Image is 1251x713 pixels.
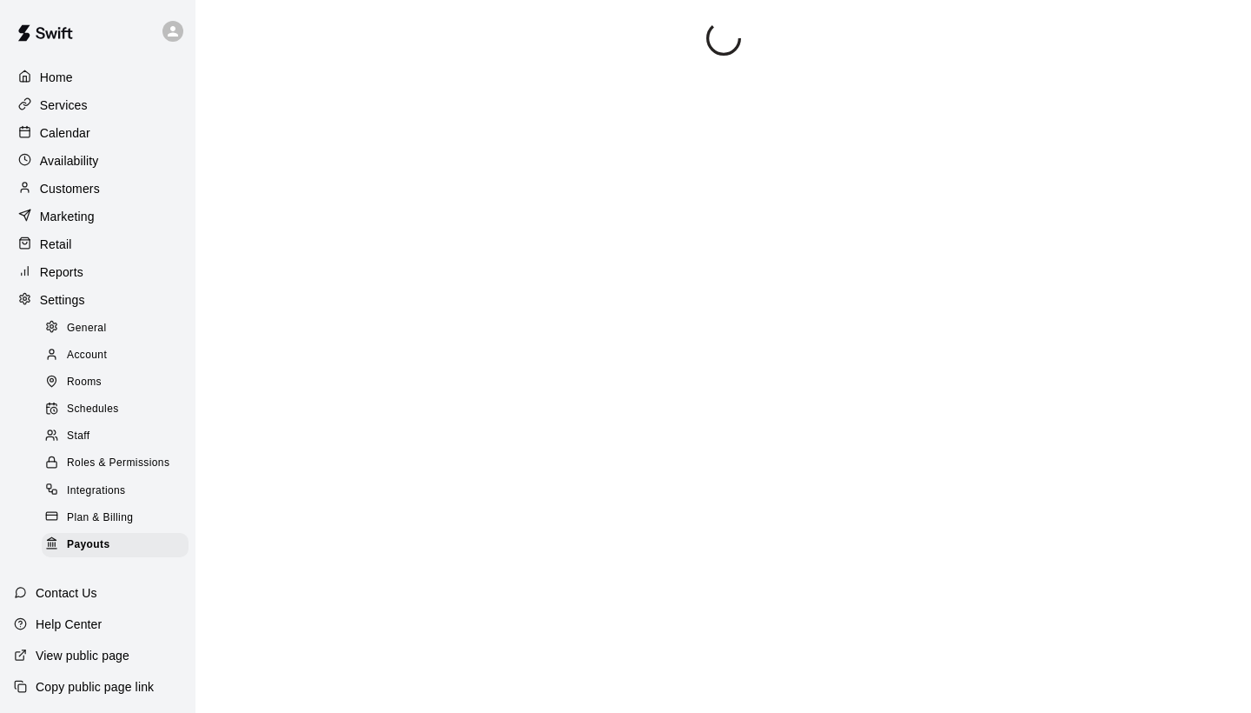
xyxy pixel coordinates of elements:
p: Settings [40,291,85,309]
div: Payouts [42,533,189,557]
p: Reports [40,263,83,281]
a: General [42,315,195,342]
a: Calendar [14,120,182,146]
p: Help Center [36,616,102,633]
span: Roles & Permissions [67,455,169,472]
span: Integrations [67,483,126,500]
div: Integrations [42,479,189,503]
span: Rooms [67,374,102,391]
div: Account [42,343,189,368]
p: Contact Us [36,584,97,602]
span: General [67,320,107,337]
a: Services [14,92,182,118]
a: Payouts [42,531,195,558]
span: Payouts [67,536,109,554]
div: Staff [42,424,189,449]
p: Calendar [40,124,90,142]
a: Plan & Billing [42,504,195,531]
a: Settings [14,287,182,313]
span: Account [67,347,107,364]
p: Retail [40,236,72,253]
a: Home [14,64,182,90]
p: Home [40,69,73,86]
a: Marketing [14,203,182,230]
p: Copy public page link [36,678,154,696]
a: Account [42,342,195,369]
div: Roles & Permissions [42,451,189,476]
a: Reports [14,259,182,285]
a: Customers [14,176,182,202]
a: Schedules [42,396,195,423]
p: View public page [36,647,129,664]
div: Schedules [42,397,189,422]
span: Schedules [67,401,119,418]
a: Availability [14,148,182,174]
div: Plan & Billing [42,506,189,530]
p: Marketing [40,208,95,225]
span: Plan & Billing [67,510,133,527]
a: Staff [42,423,195,450]
span: Staff [67,428,89,445]
a: Roles & Permissions [42,450,195,477]
div: General [42,317,189,341]
a: Retail [14,231,182,257]
p: Availability [40,152,99,170]
a: Rooms [42,370,195,396]
p: Services [40,97,88,114]
a: Integrations [42,477,195,504]
div: Rooms [42,370,189,395]
p: Customers [40,180,100,197]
